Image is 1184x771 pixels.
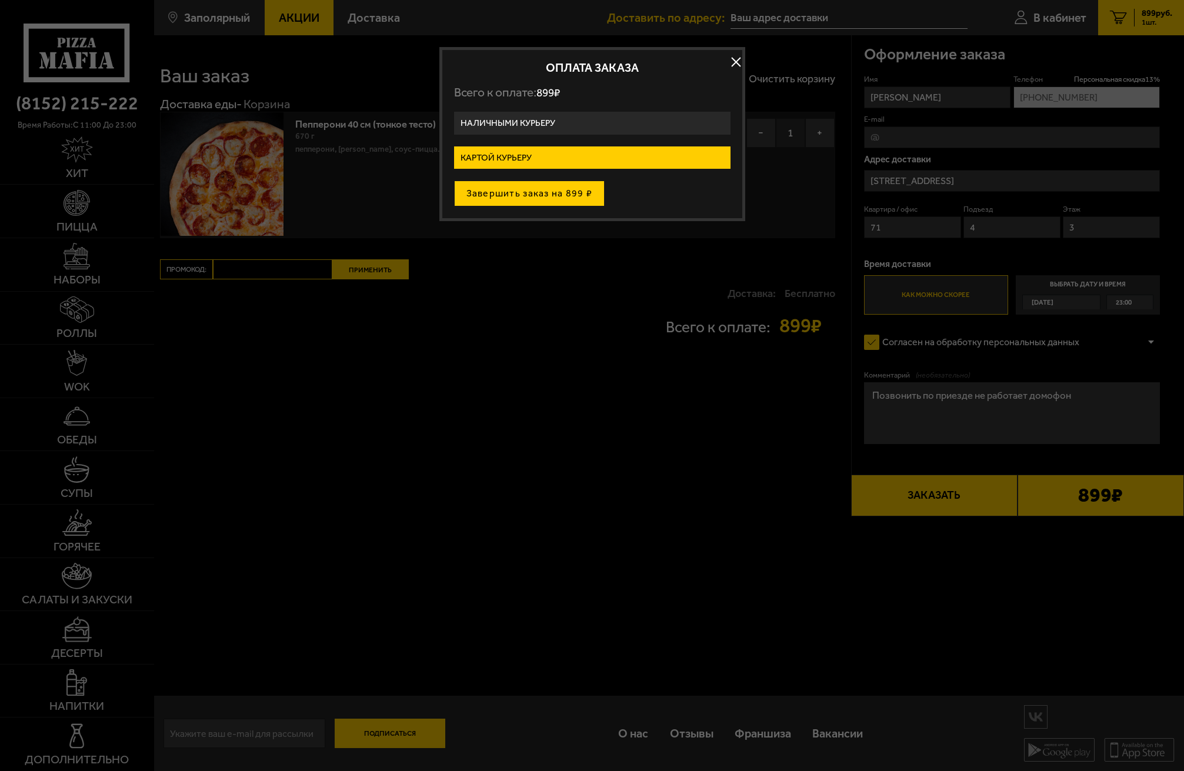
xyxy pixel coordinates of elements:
h2: Оплата заказа [454,62,731,74]
button: Завершить заказ на 899 ₽ [454,181,605,206]
label: Картой курьеру [454,146,731,169]
p: Всего к оплате: [454,85,731,100]
span: 899 ₽ [536,86,560,99]
label: Наличными курьеру [454,112,731,135]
